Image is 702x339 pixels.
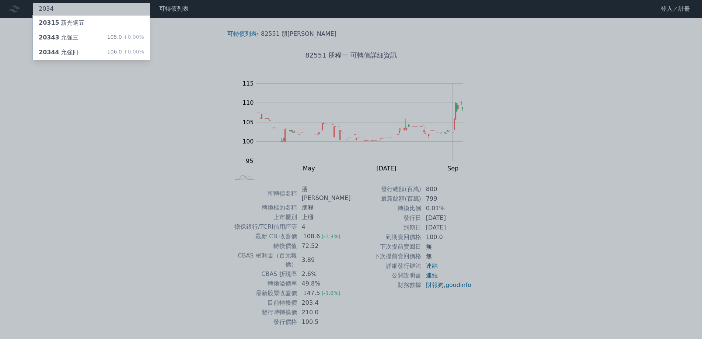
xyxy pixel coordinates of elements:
span: 20343 [39,34,59,41]
a: 20344允強四 106.0+0.00% [33,45,150,60]
span: 20344 [39,49,59,56]
span: 20315 [39,19,59,26]
span: +0.00% [122,34,144,40]
div: 允強四 [39,48,78,57]
div: 允強三 [39,33,78,42]
span: +0.00% [122,49,144,55]
div: 105.0 [107,33,144,42]
div: 新光鋼五 [39,18,84,27]
div: 106.0 [107,48,144,57]
a: 20343允強三 105.0+0.00% [33,30,150,45]
a: 20315新光鋼五 [33,15,150,30]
